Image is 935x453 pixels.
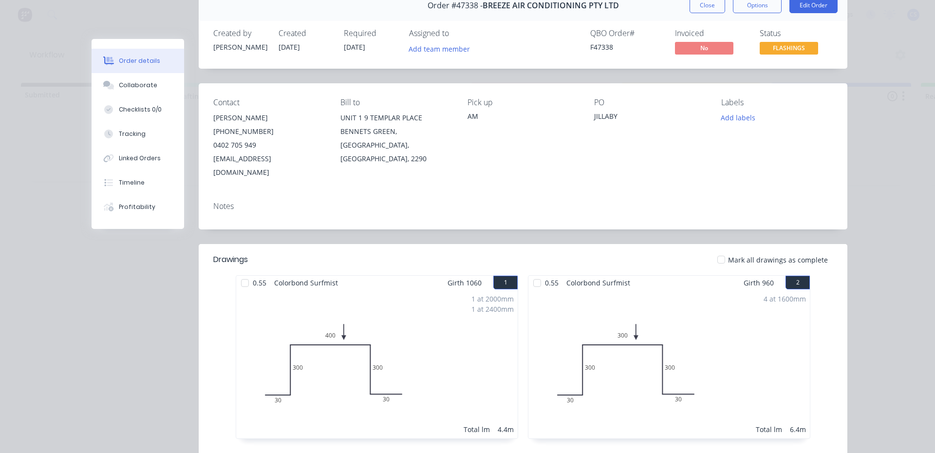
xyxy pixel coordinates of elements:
div: Profitability [119,203,155,211]
span: Girth 1060 [448,276,482,290]
div: Order details [119,57,160,65]
span: [DATE] [344,42,365,52]
span: Order #47338 - [428,1,483,10]
div: 4 at 1600mm [764,294,806,304]
div: Checklists 0/0 [119,105,162,114]
div: 030300400300301 at 2000mm1 at 2400mmTotal lm4.4m [236,290,518,438]
div: Pick up [467,98,579,107]
button: 2 [785,276,810,289]
div: [PERSON_NAME] [213,111,325,125]
div: Status [760,29,833,38]
span: 0.55 [541,276,562,290]
div: Bill to [340,98,452,107]
div: Created [279,29,332,38]
span: FLASHINGS [760,42,818,54]
span: Girth 960 [744,276,774,290]
span: 0.55 [249,276,270,290]
div: [PERSON_NAME] [213,42,267,52]
div: AM [467,111,579,121]
span: Colorbond Surfmist [270,276,342,290]
div: Linked Orders [119,154,161,163]
button: Add team member [404,42,475,55]
button: Checklists 0/0 [92,97,184,122]
span: Colorbond Surfmist [562,276,634,290]
span: [DATE] [279,42,300,52]
div: Contact [213,98,325,107]
div: 6.4m [790,424,806,434]
span: No [675,42,733,54]
div: 4.4m [498,424,514,434]
div: Labels [721,98,833,107]
div: 0402 705 949 [213,138,325,152]
button: Order details [92,49,184,73]
button: Collaborate [92,73,184,97]
button: Profitability [92,195,184,219]
button: Add labels [716,111,761,124]
div: Required [344,29,397,38]
div: Collaborate [119,81,157,90]
button: Tracking [92,122,184,146]
span: Mark all drawings as complete [728,255,828,265]
div: 1 at 2400mm [471,304,514,314]
span: BREEZE AIR CONDITIONING PTY LTD [483,1,619,10]
div: Total lm [756,424,782,434]
div: Notes [213,202,833,211]
div: Invoiced [675,29,748,38]
div: QBO Order # [590,29,663,38]
div: Total lm [464,424,490,434]
div: UNIT 1 9 TEMPLAR PLACEBENNETS GREEN, [GEOGRAPHIC_DATA], [GEOGRAPHIC_DATA], 2290 [340,111,452,166]
div: UNIT 1 9 TEMPLAR PLACE [340,111,452,125]
div: JILLABY [594,111,706,125]
div: 1 at 2000mm [471,294,514,304]
div: Drawings [213,254,248,265]
div: [PHONE_NUMBER] [213,125,325,138]
div: [PERSON_NAME][PHONE_NUMBER]0402 705 949[EMAIL_ADDRESS][DOMAIN_NAME] [213,111,325,179]
div: Timeline [119,178,145,187]
div: BENNETS GREEN, [GEOGRAPHIC_DATA], [GEOGRAPHIC_DATA], 2290 [340,125,452,166]
div: PO [594,98,706,107]
div: F47338 [590,42,663,52]
button: Timeline [92,170,184,195]
div: Tracking [119,130,146,138]
button: Add team member [409,42,475,55]
div: Created by [213,29,267,38]
button: FLASHINGS [760,42,818,57]
button: Linked Orders [92,146,184,170]
button: 1 [493,276,518,289]
div: Assigned to [409,29,506,38]
div: [EMAIL_ADDRESS][DOMAIN_NAME] [213,152,325,179]
div: 030300300300304 at 1600mmTotal lm6.4m [528,290,810,438]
